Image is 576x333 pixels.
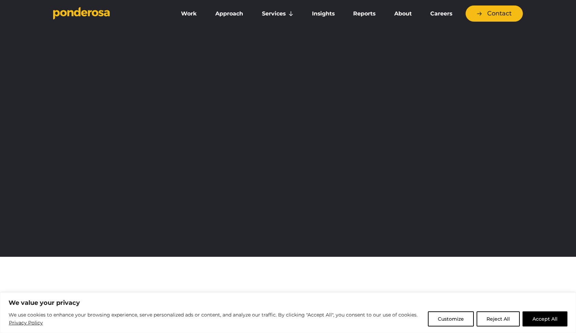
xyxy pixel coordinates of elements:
[53,7,163,21] a: Go to homepage
[422,7,460,21] a: Careers
[9,319,43,327] a: Privacy Policy
[254,7,301,21] a: Services
[523,311,567,326] button: Accept All
[207,7,251,21] a: Approach
[173,7,205,21] a: Work
[9,299,567,307] p: We value your privacy
[386,7,419,21] a: About
[345,7,383,21] a: Reports
[9,311,423,327] p: We use cookies to enhance your browsing experience, serve personalized ads or content, and analyz...
[428,311,474,326] button: Customize
[466,5,523,22] a: Contact
[304,7,343,21] a: Insights
[477,311,520,326] button: Reject All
